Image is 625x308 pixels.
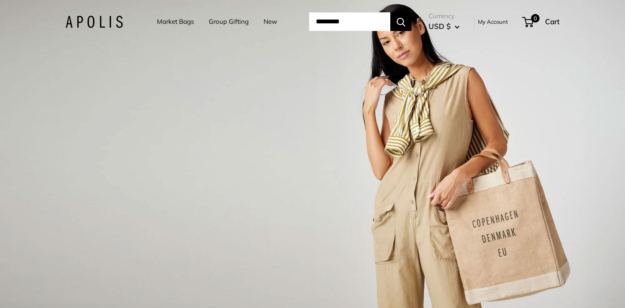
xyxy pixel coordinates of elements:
[429,20,460,33] button: USD $
[65,16,123,28] img: Apolis
[264,16,277,28] a: New
[523,15,560,28] a: 0 Cart
[157,16,194,28] a: Market Bags
[390,12,412,31] button: Search
[429,10,460,22] span: Currency
[429,22,451,31] span: USD $
[478,17,508,27] a: My Account
[309,12,390,31] input: Search...
[545,17,560,26] span: Cart
[531,14,540,23] span: 0
[209,16,249,28] a: Group Gifting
